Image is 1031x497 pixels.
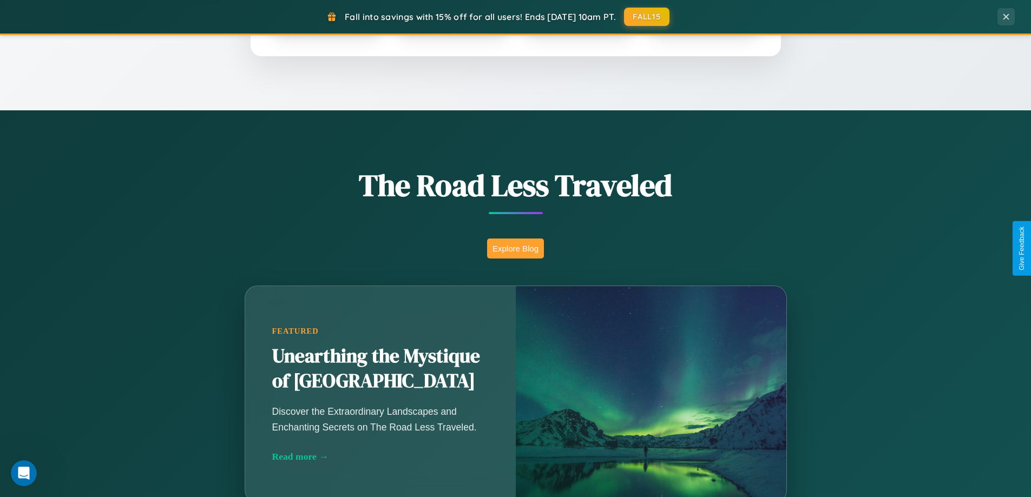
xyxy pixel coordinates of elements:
iframe: Intercom live chat [11,460,37,486]
h2: Unearthing the Mystique of [GEOGRAPHIC_DATA] [272,344,489,394]
button: Explore Blog [487,238,544,259]
div: Read more → [272,451,489,462]
p: Discover the Extraordinary Landscapes and Enchanting Secrets on The Road Less Traveled. [272,404,489,434]
button: FALL15 [624,8,669,26]
div: Featured [272,327,489,336]
span: Fall into savings with 15% off for all users! Ends [DATE] 10am PT. [345,11,616,22]
h1: The Road Less Traveled [191,164,840,206]
div: Give Feedback [1018,227,1026,270]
